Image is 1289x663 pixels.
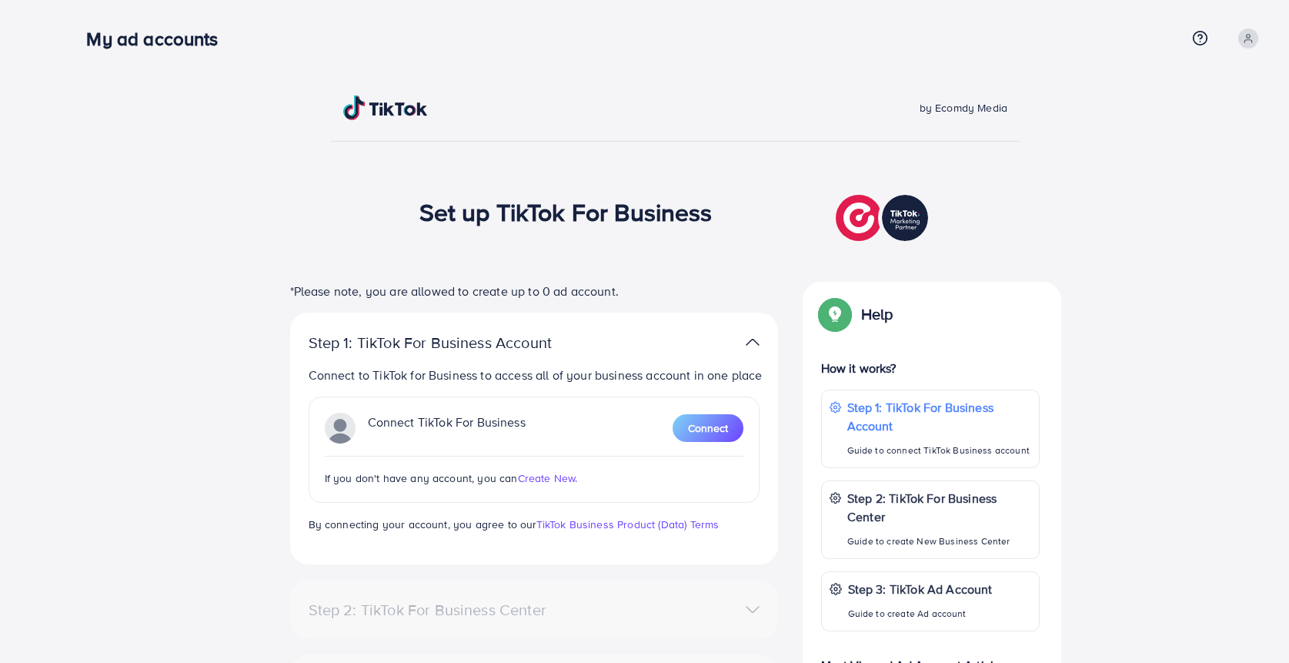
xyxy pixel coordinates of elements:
p: *Please note, you are allowed to create up to 0 ad account. [290,282,778,300]
img: TikTok partner [836,191,932,245]
p: Step 1: TikTok For Business Account [847,398,1031,435]
span: by Ecomdy Media [920,100,1007,116]
p: How it works? [821,359,1040,377]
p: Guide to create New Business Center [847,532,1031,551]
p: Step 3: TikTok Ad Account [848,580,993,598]
img: TikTok [343,95,428,120]
h3: My ad accounts [86,28,230,50]
p: Guide to create Ad account [848,604,993,623]
img: TikTok partner [746,331,760,353]
p: Step 1: TikTok For Business Account [309,333,601,352]
h1: Set up TikTok For Business [419,197,713,226]
img: Popup guide [821,300,849,328]
p: Step 2: TikTok For Business Center [847,489,1031,526]
p: Help [861,305,893,323]
p: Guide to connect TikTok Business account [847,441,1031,460]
